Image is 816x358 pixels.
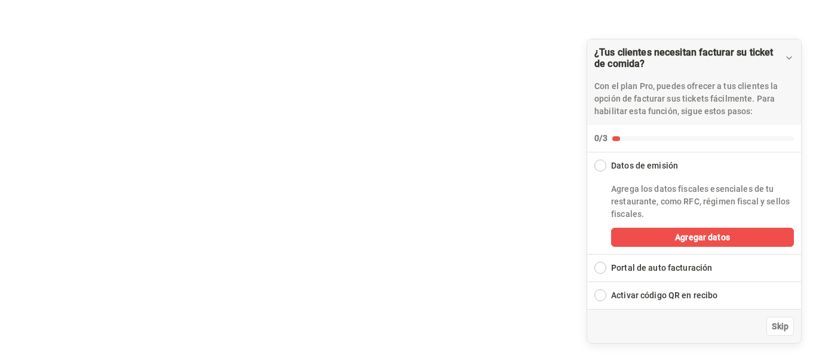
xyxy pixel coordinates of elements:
[587,39,802,344] div: ¿Tus clientes necesitan facturar su ticket de comida?
[611,183,794,221] p: Agrega los datos fiscales esenciales de tu restaurante, como RFC, régimen fiscal y sellos fiscales.
[611,160,678,172] div: Datos de emisión
[594,80,794,118] p: Con el plan Pro, puedes ofrecer a tus clientes la opción de facturar sus tickets fácilmente. Para...
[587,282,801,309] button: Expand Checklist
[611,262,712,274] div: Portal de auto facturación
[587,39,801,152] button: Collapse Checklist
[611,228,794,247] button: Agregar datos
[594,132,608,145] div: 0/3
[587,152,801,172] button: Collapse Checklist
[675,231,730,244] span: Agregar datos
[587,255,801,281] button: Expand Checklist
[594,47,784,69] div: ¿Tus clientes necesitan facturar su ticket de comida?
[587,39,801,125] div: Drag to move checklist
[766,317,794,336] button: Skip
[611,289,718,302] div: Activar código QR en recibo
[772,320,789,333] span: Skip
